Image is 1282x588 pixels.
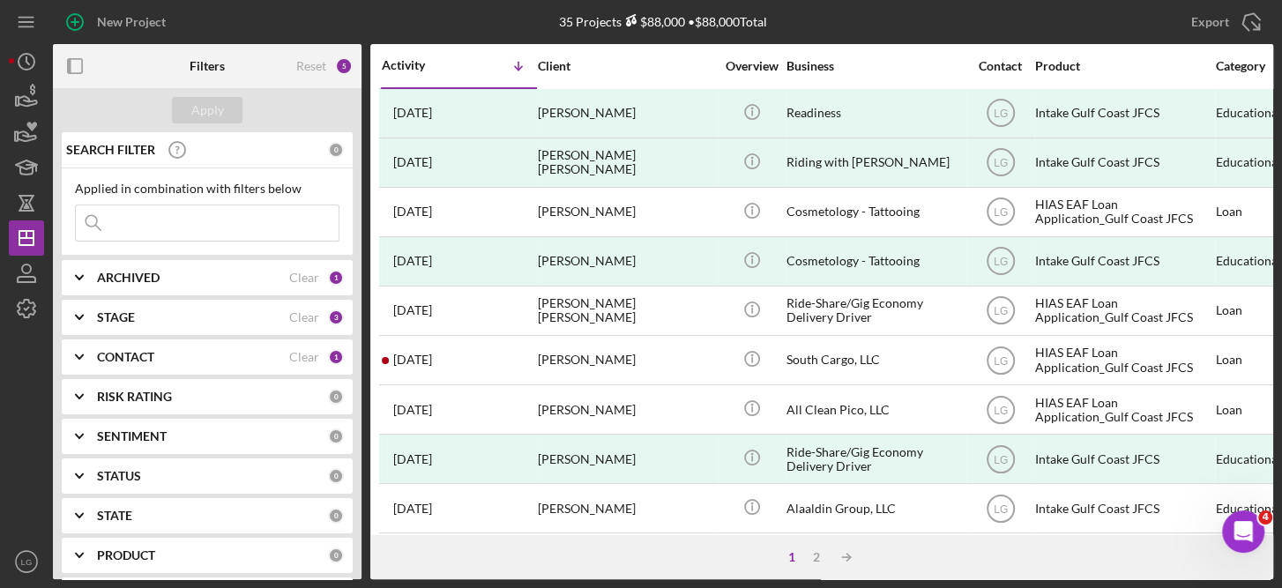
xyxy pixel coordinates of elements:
text: LG [993,157,1007,169]
div: 3 [328,309,344,325]
time: 2025-08-18 23:54 [393,254,432,268]
div: [PERSON_NAME] [PERSON_NAME] [538,287,714,334]
div: All Clean Pico, LLC [786,386,963,433]
div: Cosmetology - Tattooing [786,238,963,285]
div: Contact [967,59,1033,73]
div: Intake Gulf Coast JFCS [1035,238,1211,285]
b: Filters [190,59,225,73]
div: 1 [328,349,344,365]
div: Intake Gulf Coast JFCS [1035,90,1211,137]
div: 0 [328,142,344,158]
text: LG [993,502,1007,515]
div: Ride-Share/Gig Economy Delivery Driver [786,287,963,334]
text: LG [993,354,1007,367]
text: LG [21,557,33,567]
b: STATUS [97,469,141,483]
b: RISK RATING [97,390,172,404]
div: 1 [328,270,344,286]
div: Apply [191,97,224,123]
text: LG [993,108,1007,120]
div: South Cargo, LLC [786,337,963,383]
text: LG [993,404,1007,416]
time: 2025-08-11 13:04 [393,452,432,466]
span: 4 [1258,510,1272,525]
b: SENTIMENT [97,429,167,443]
div: [PERSON_NAME] [538,189,714,235]
div: 35 Projects • $88,000 Total [559,14,767,29]
div: Clear [289,271,319,285]
div: Intake Gulf Coast JFCS [1035,485,1211,532]
button: Export [1174,4,1273,40]
div: Reset [296,59,326,73]
div: [PERSON_NAME] [538,238,714,285]
button: LG [9,544,44,579]
div: 0 [328,468,344,484]
div: 0 [328,428,344,444]
div: Ride-Share/Gig Economy Delivery Driver [786,435,963,482]
time: 2025-08-19 00:20 [393,205,432,219]
div: 0 [328,508,344,524]
div: HIAS EAF Loan Application_Gulf Coast JFCS [1035,386,1211,433]
div: [PERSON_NAME] [PERSON_NAME] [538,139,714,186]
button: New Project [53,4,183,40]
b: SEARCH FILTER [66,143,155,157]
div: Intake Gulf Coast JFCS [1035,534,1211,581]
div: 0 [328,389,344,405]
time: 2025-08-18 22:15 [393,303,432,317]
div: Activity [382,58,459,72]
time: 2025-08-08 21:17 [393,502,432,516]
div: [PERSON_NAME] [538,534,714,581]
b: ARCHIVED [97,271,160,285]
div: Cosmetology - Tattooing [786,189,963,235]
div: Clear [289,350,319,364]
div: [PERSON_NAME] [538,386,714,433]
div: [PERSON_NAME] [538,485,714,532]
div: Alaaldin Group, LLC [786,485,963,532]
div: HIAS EAF Loan Application_Gulf Coast JFCS [1035,337,1211,383]
iframe: Intercom live chat [1222,510,1264,553]
div: [PERSON_NAME] [538,90,714,137]
div: Export [1191,4,1229,40]
time: 2025-09-04 16:41 [393,106,432,120]
time: 2025-09-03 01:03 [393,155,432,169]
div: Clear [289,310,319,324]
div: Overview [719,59,785,73]
div: Client [538,59,714,73]
div: Product [1035,59,1211,73]
button: Apply [172,97,242,123]
text: LG [993,453,1007,465]
text: LG [993,256,1007,268]
div: Intake Gulf Coast JFCS [1035,139,1211,186]
div: HIAS EAF Loan Application_Gulf Coast JFCS [1035,287,1211,334]
div: 2 [804,550,829,564]
div: New Project [97,4,166,40]
div: Riding with [PERSON_NAME] [786,139,963,186]
div: Intake Gulf Coast JFCS [1035,435,1211,482]
b: CONTACT [97,350,154,364]
div: [PERSON_NAME] [538,435,714,482]
div: Business [786,59,963,73]
div: 1 [779,550,804,564]
b: STAGE [97,310,135,324]
div: Applied in combination with filters below [75,182,339,196]
div: Used Car Sells [786,534,963,581]
b: PRODUCT [97,548,155,562]
time: 2025-08-14 17:53 [393,403,432,417]
div: HIAS EAF Loan Application_Gulf Coast JFCS [1035,189,1211,235]
div: $88,000 [622,14,685,29]
div: 0 [328,547,344,563]
div: 5 [335,57,353,75]
div: Readiness [786,90,963,137]
time: 2025-08-17 23:05 [393,353,432,367]
b: STATE [97,509,132,523]
text: LG [993,305,1007,317]
text: LG [993,206,1007,219]
div: [PERSON_NAME] [538,337,714,383]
